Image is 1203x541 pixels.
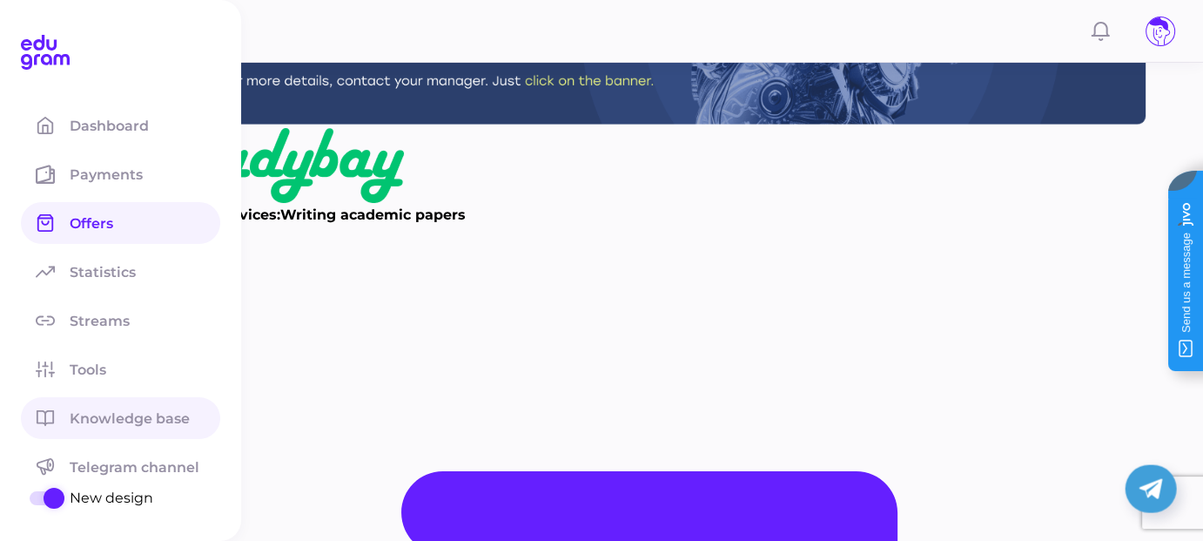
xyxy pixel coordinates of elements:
[70,166,164,183] span: Payments
[70,313,151,329] span: Streams
[70,362,127,378] span: Tools
[70,459,220,476] span: Telegram channel
[70,215,134,232] span: Offers
[70,490,153,506] span: New design
[70,118,170,134] span: Dashboard
[70,410,211,427] span: Knowledge base
[21,397,220,439] a: Knowledge base
[153,206,466,223] strong: Internet services: Writing academic papers
[21,251,220,293] a: Statistics
[21,348,220,390] a: Tools
[21,105,220,146] a: Dashboard
[21,202,220,244] a: Offers
[21,300,220,342] a: Streams
[21,446,220,488] a: Telegram channel
[21,153,220,195] a: Payments
[70,264,157,281] span: Statistics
